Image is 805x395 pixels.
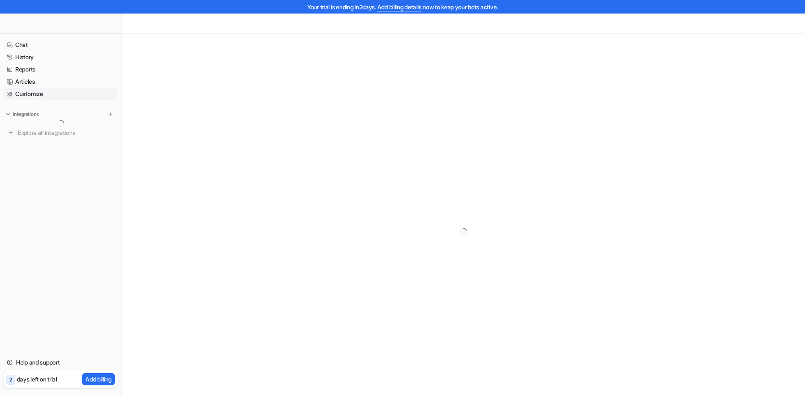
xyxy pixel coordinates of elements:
a: Reports [3,63,118,75]
button: Add billing [82,373,115,385]
p: 2 [9,376,12,384]
button: Integrations [3,110,41,118]
a: History [3,51,118,63]
a: Articles [3,76,118,88]
a: Customize [3,88,118,100]
a: Explore all integrations [3,127,118,139]
a: Chat [3,39,118,51]
p: Integrations [13,111,39,118]
a: Add billing details [377,3,422,11]
a: Help and support [3,357,118,368]
img: expand menu [5,111,11,117]
p: Add billing [85,375,112,384]
img: menu_add.svg [107,111,113,117]
p: days left on trial [17,375,57,384]
span: Explore all integrations [18,126,115,140]
img: explore all integrations [7,129,15,137]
